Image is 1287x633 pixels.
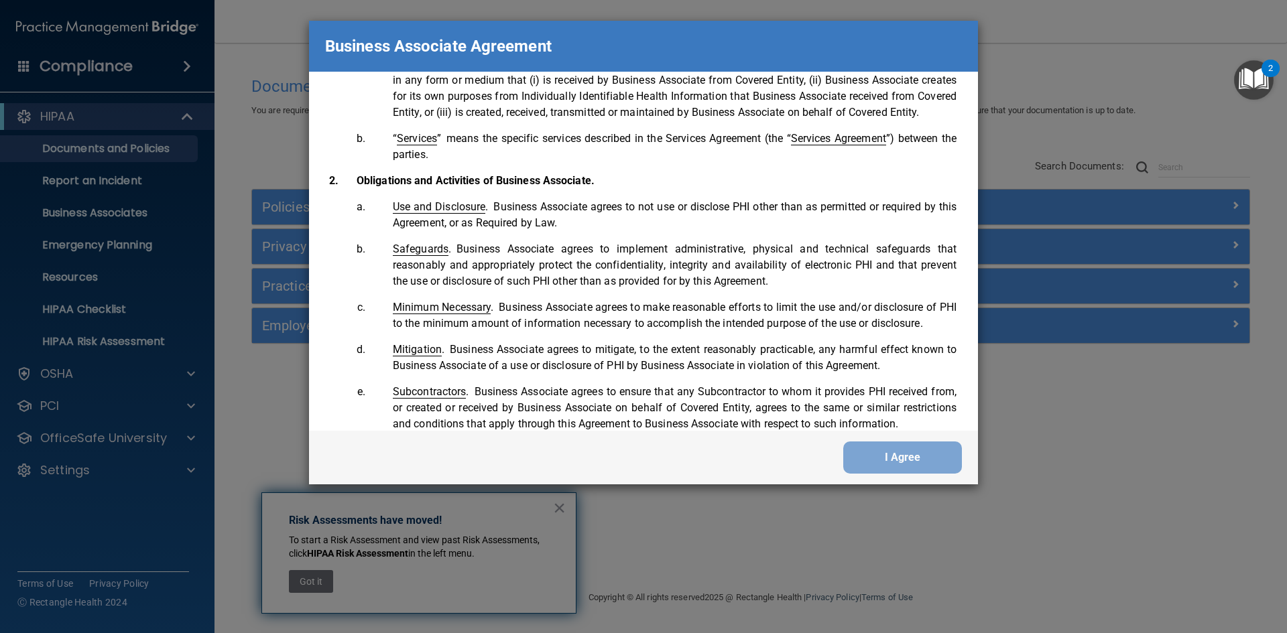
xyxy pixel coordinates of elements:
[393,132,441,145] span: “ ”
[368,199,957,231] li: Business Associate agrees to not use or disclose PHI other than as permitted or required by this ...
[393,200,485,214] span: Use and Disclosure
[1234,60,1274,100] button: Open Resource Center, 2 new notifications
[843,441,962,474] button: I Agree
[368,56,957,121] li: or means Individually Identifiable Health Information transmitted or maintained in any form or me...
[393,301,493,313] span: .
[393,301,491,314] span: Minimum Necessary
[325,31,552,61] p: Business Associate Agreement
[1268,68,1273,86] div: 2
[368,131,957,163] li: means the specific services described in the Services Agreement (the “ ”) between the parties.
[368,342,957,374] li: Business Associate agrees to mitigate, to the extent reasonably practicable, any harmful effect k...
[368,299,957,332] li: Business Associate agrees to make reasonable efforts to limit the use and/or disclosure of PHI to...
[393,242,451,255] span: .
[357,173,957,189] p: Obligations and Activities of Business Associate.
[368,384,957,432] li: Business Associate agrees to ensure that any Subcontractor to whom it provides PHI received from,...
[368,241,957,289] li: Business Associate agrees to implement administrative, physical and technical safeguards that rea...
[393,385,466,399] span: Subcontractors
[393,343,442,356] span: Mitigation
[393,242,448,256] span: Safeguards
[393,385,469,398] span: .
[393,343,444,356] span: .
[791,132,886,145] span: Services Agreement
[393,200,488,213] span: .
[397,132,437,145] span: Services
